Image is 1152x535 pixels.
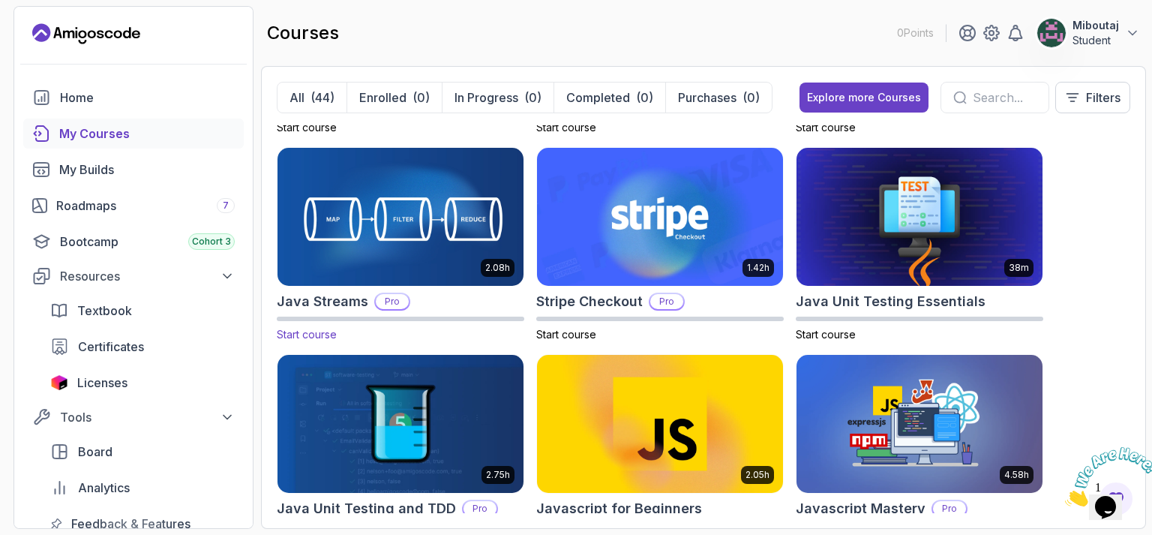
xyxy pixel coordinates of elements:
button: Resources [23,263,244,290]
div: Resources [60,267,235,285]
div: (0) [636,89,653,107]
span: Board [78,443,112,461]
button: In Progress(0) [442,83,553,113]
p: 0 Points [897,26,934,41]
div: Tools [60,408,235,426]
a: courses [23,119,244,149]
p: Pro [376,294,409,309]
p: Miboutaj [1072,18,1119,33]
p: 1.42h [747,262,769,274]
p: 38m [1009,262,1029,274]
img: Stripe Checkout card [537,148,783,286]
p: 4.58h [1004,469,1029,481]
p: In Progress [454,89,518,107]
span: Licenses [77,374,127,392]
span: 1 [6,6,12,19]
img: Java Streams card [271,145,529,290]
a: certificates [41,332,244,362]
p: Pro [933,501,966,516]
button: user profile imageMiboutajStudent [1036,18,1140,48]
a: textbook [41,296,244,326]
div: My Courses [59,125,235,143]
div: (44) [310,89,334,107]
span: Start course [536,328,596,341]
p: Filters [1086,89,1120,107]
img: jetbrains icon [50,375,68,390]
a: home [23,83,244,113]
img: Javascript for Beginners card [537,355,783,493]
p: Student [1072,33,1119,48]
span: Analytics [78,479,130,497]
div: (0) [412,89,430,107]
span: Start course [796,328,856,341]
span: Textbook [77,302,132,320]
button: Purchases(0) [665,83,772,113]
img: Chat attention grabber [6,6,99,65]
span: 7 [223,200,229,212]
div: (0) [742,89,760,107]
h2: Stripe Checkout [536,291,643,312]
button: Completed(0) [553,83,665,113]
iframe: chat widget [1059,441,1152,512]
img: Java Unit Testing and TDD card [277,355,523,493]
div: Bootcamp [60,233,235,251]
a: bootcamp [23,227,244,257]
div: My Builds [59,161,235,179]
a: Landing page [32,22,140,46]
div: (0) [524,89,541,107]
p: Pro [650,294,683,309]
span: Start course [277,121,337,134]
h2: Java Unit Testing and TDD [277,498,456,519]
span: Certificates [78,338,144,356]
p: Enrolled [359,89,406,107]
span: Cohort 3 [192,236,231,248]
span: Feedback & Features [71,515,190,533]
button: Filters [1055,82,1130,113]
p: All [289,89,304,107]
h2: Java Streams [277,291,368,312]
a: builds [23,155,244,185]
a: roadmaps [23,191,244,221]
p: Completed [566,89,630,107]
p: Purchases [678,89,736,107]
h2: courses [267,21,339,45]
img: user profile image [1037,19,1066,47]
a: board [41,437,244,467]
div: Home [60,89,235,107]
p: 2.08h [485,262,510,274]
p: 2.05h [745,469,769,481]
p: 2.75h [486,469,510,481]
p: Pro [463,501,496,516]
img: Javascript Mastery card [796,355,1042,493]
a: analytics [41,473,244,503]
h2: Java Unit Testing Essentials [796,291,985,312]
button: All(44) [277,83,346,113]
span: Start course [536,121,596,134]
div: Explore more Courses [807,90,921,105]
h2: Javascript Mastery [796,498,925,519]
div: Roadmaps [56,197,235,215]
h2: Javascript for Beginners [536,498,702,519]
span: Start course [277,328,337,341]
input: Search... [973,89,1036,107]
button: Enrolled(0) [346,83,442,113]
img: Java Unit Testing Essentials card [796,148,1042,286]
span: Start course [796,121,856,134]
button: Tools [23,404,244,431]
a: licenses [41,368,244,398]
button: Explore more Courses [799,83,928,113]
